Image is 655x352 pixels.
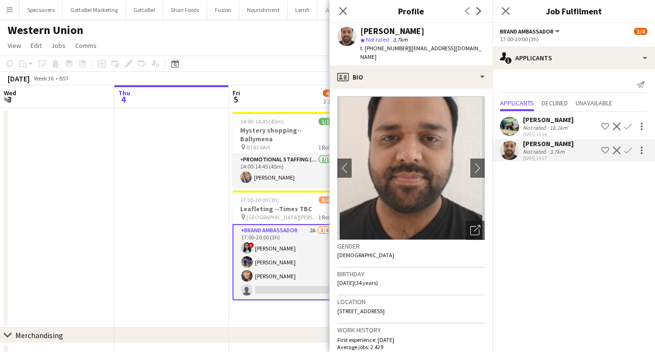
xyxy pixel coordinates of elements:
button: Nourishment [239,0,288,19]
div: Bio [330,66,492,89]
span: 14:00-14:45 (45m) [240,118,284,125]
span: ! [248,242,254,248]
span: Week 36 [32,75,56,82]
button: Brand Ambassador [500,28,561,35]
span: View [8,41,21,50]
span: t. [PHONE_NUMBER] [360,45,410,52]
span: 1 Role [318,144,332,151]
h3: Work history [337,326,485,334]
div: [PERSON_NAME] [523,139,574,148]
p: Average jobs: 2.429 [337,343,485,351]
div: 2 Jobs [323,98,338,105]
span: Declined [542,100,568,106]
div: Applicants [492,46,655,69]
img: Crew avatar or photo [337,96,485,240]
span: 4 [117,94,130,105]
h1: Western Union [8,23,83,37]
span: Thu [118,89,130,97]
h3: Job Fulfilment [492,5,655,17]
span: 1/1 [319,118,332,125]
button: Fusion [207,0,239,19]
div: 18.1km [548,124,569,131]
span: | [EMAIL_ADDRESS][DOMAIN_NAME] [360,45,481,60]
h3: Mystery shopping--Ballymena [233,126,340,143]
span: Not rated [366,36,389,43]
span: [DEMOGRAPHIC_DATA] [337,251,394,259]
span: Edit [31,41,42,50]
div: 3.7km [548,148,566,155]
span: 3 [2,94,16,105]
div: Merchandising [15,330,63,340]
app-card-role: Promotional Staffing (Mystery Shopper)1/114:00-14:45 (45m)[PERSON_NAME] [233,154,340,187]
span: 3/4 [319,196,332,204]
span: [STREET_ADDRESS] [337,307,385,315]
button: Shan Foods [163,0,207,19]
span: 3/4 [634,28,647,35]
div: Not rated [523,124,548,131]
div: [DATE] [8,74,30,83]
span: Applicants [500,100,534,106]
button: Jumbo [317,0,350,19]
div: [DATE] 14:27 [523,155,574,161]
span: [DATE] (34 years) [337,279,378,286]
span: 1 Role [318,214,332,221]
span: Wed [4,89,16,97]
div: 17:00-20:00 (3h) [500,35,647,43]
h3: Gender [337,242,485,250]
span: Brand Ambassador [500,28,554,35]
app-job-card: 14:00-14:45 (45m)1/1Mystery shopping--Ballymena BT43 6AH1 RolePromotional Staffing (Mystery Shopp... [233,112,340,187]
div: Not rated [523,148,548,155]
span: 17:00-20:00 (3h) [240,196,279,204]
span: [GEOGRAPHIC_DATA][PERSON_NAME] [246,214,318,221]
button: Specsavers [20,0,63,19]
p: First experience: [DATE] [337,336,485,343]
div: Open photos pop-in [466,221,485,240]
a: Jobs [47,39,69,52]
div: [DATE] 13:34 [523,131,574,137]
a: View [4,39,25,52]
h3: Birthday [337,270,485,278]
app-card-role: Brand Ambassador2A3/417:00-20:00 (3h)![PERSON_NAME][PERSON_NAME][PERSON_NAME] [233,224,340,300]
div: BST [59,75,69,82]
span: 3.7km [391,36,410,43]
button: Lemfi [288,0,317,19]
h3: Location [337,297,485,306]
div: [PERSON_NAME] [360,27,424,35]
span: 5 [231,94,240,105]
button: GottaBe! Marketing [63,0,126,19]
span: Comms [75,41,97,50]
div: [PERSON_NAME] [523,115,574,124]
a: Comms [71,39,100,52]
app-job-card: 17:00-20:00 (3h)3/4Leafleting --Times TBC [GEOGRAPHIC_DATA][PERSON_NAME]1 RoleBrand Ambassador2A3... [233,191,340,300]
span: 4/5 [323,90,336,97]
h3: Leafleting --Times TBC [233,204,340,213]
span: Jobs [51,41,66,50]
button: GottaBe! [126,0,163,19]
h3: Profile [330,5,492,17]
span: BT43 6AH [246,144,270,151]
span: Fri [233,89,240,97]
a: Edit [27,39,45,52]
span: Unavailable [576,100,612,106]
